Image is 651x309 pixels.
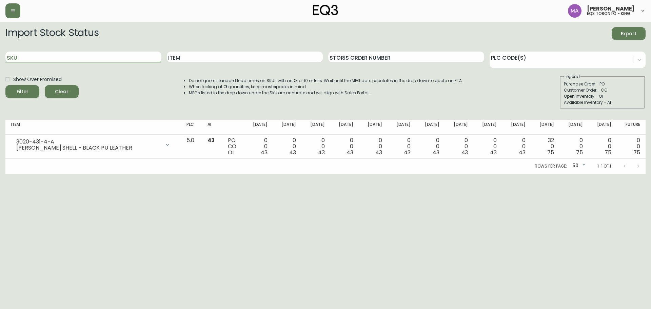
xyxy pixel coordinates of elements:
[565,137,583,156] div: 0 0
[5,85,39,98] button: Filter
[445,120,474,135] th: [DATE]
[189,90,463,96] li: MFGs listed in the drop down under the SKU are accurate and will align with Sales Portal.
[587,12,630,16] h5: eq3 toronto - king
[208,136,215,144] span: 43
[336,137,354,156] div: 0 0
[45,85,79,98] button: Clear
[50,88,73,96] span: Clear
[375,149,382,156] span: 43
[359,120,388,135] th: [DATE]
[450,137,468,156] div: 0 0
[490,149,497,156] span: 43
[568,4,581,18] img: 4f0989f25cbf85e7eb2537583095d61e
[519,149,526,156] span: 43
[250,137,268,156] div: 0 0
[307,137,325,156] div: 0 0
[633,149,640,156] span: 75
[244,120,273,135] th: [DATE]
[508,137,526,156] div: 0 0
[576,149,583,156] span: 75
[261,149,268,156] span: 43
[617,120,646,135] th: Future
[597,163,611,169] p: 1-1 of 1
[393,137,411,156] div: 0 0
[587,6,635,12] span: [PERSON_NAME]
[473,120,502,135] th: [DATE]
[421,137,439,156] div: 0 0
[364,137,382,156] div: 0 0
[181,120,202,135] th: PLC
[404,149,411,156] span: 43
[502,120,531,135] th: [DATE]
[612,27,646,40] button: Export
[461,149,468,156] span: 43
[5,27,99,40] h2: Import Stock Status
[564,81,641,87] div: Purchase Order - PO
[16,145,161,151] div: [PERSON_NAME] SHELL - BLACK PU LEATHER
[617,30,640,38] span: Export
[289,149,296,156] span: 43
[228,149,234,156] span: OI
[605,149,611,156] span: 75
[13,76,62,83] span: Show Over Promised
[278,137,296,156] div: 0 0
[564,87,641,93] div: Customer Order - CO
[622,137,640,156] div: 0 0
[330,120,359,135] th: [DATE]
[301,120,330,135] th: [DATE]
[588,120,617,135] th: [DATE]
[433,149,439,156] span: 43
[416,120,445,135] th: [DATE]
[5,120,181,135] th: Item
[388,120,416,135] th: [DATE]
[564,74,580,80] legend: Legend
[531,120,560,135] th: [DATE]
[536,137,554,156] div: 32 0
[564,93,641,99] div: Open Inventory - OI
[347,149,353,156] span: 43
[535,163,567,169] p: Rows per page:
[189,78,463,84] li: Do not quote standard lead times on SKUs with an OI of 10 or less. Wait until the MFG date popula...
[479,137,497,156] div: 0 0
[181,135,202,159] td: 5.0
[547,149,554,156] span: 75
[559,120,588,135] th: [DATE]
[570,160,587,172] div: 50
[16,139,161,145] div: 3020-431-4-A
[594,137,612,156] div: 0 0
[228,137,239,156] div: PO CO
[313,5,338,16] img: logo
[202,120,222,135] th: AI
[273,120,302,135] th: [DATE]
[11,137,176,152] div: 3020-431-4-A[PERSON_NAME] SHELL - BLACK PU LEATHER
[318,149,325,156] span: 43
[564,99,641,105] div: Available Inventory - AI
[189,84,463,90] li: When looking at OI quantities, keep masterpacks in mind.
